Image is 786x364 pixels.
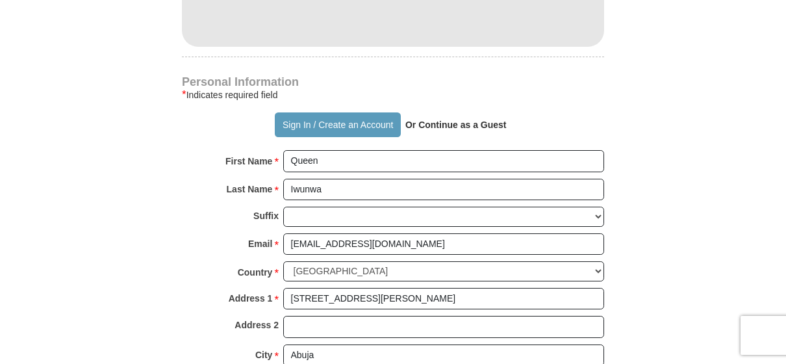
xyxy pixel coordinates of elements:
h4: Personal Information [182,77,604,87]
strong: Email [248,235,272,253]
strong: Address 1 [229,289,273,307]
div: Indicates required field [182,87,604,103]
button: Sign In / Create an Account [275,112,400,137]
strong: Country [238,263,273,281]
strong: Or Continue as a Guest [405,120,507,130]
strong: Last Name [227,180,273,198]
strong: Address 2 [235,316,279,334]
strong: City [255,346,272,364]
strong: First Name [225,152,272,170]
strong: Suffix [253,207,279,225]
